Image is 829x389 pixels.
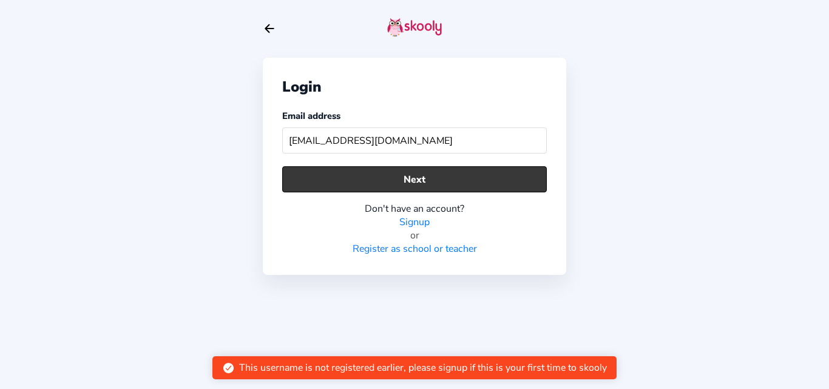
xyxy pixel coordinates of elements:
div: Don't have an account? [282,202,547,215]
a: Register as school or teacher [353,242,477,255]
div: This username is not registered earlier, please signup if this is your first time to skooly [239,361,607,374]
ion-icon: checkmark circle [222,362,235,374]
button: Next [282,166,547,192]
div: or [282,229,547,242]
a: Signup [399,215,430,229]
button: arrow back outline [263,22,276,35]
div: Login [282,77,547,96]
img: skooly-logo.png [387,18,442,37]
input: Your email address [282,127,547,154]
label: Email address [282,110,340,122]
